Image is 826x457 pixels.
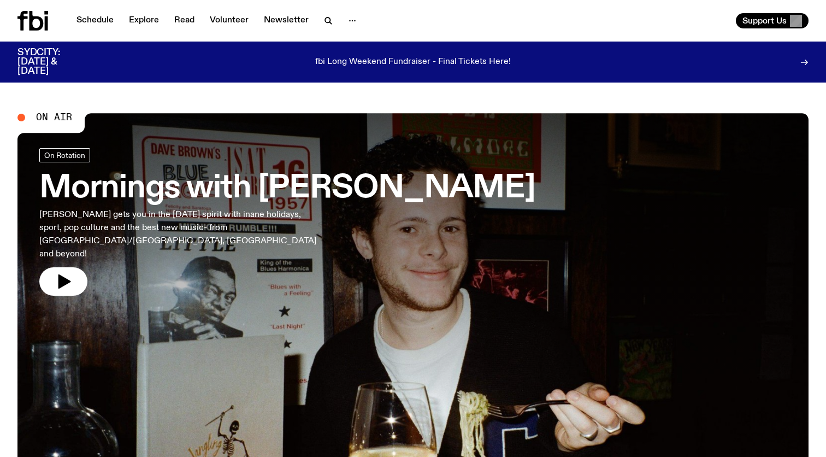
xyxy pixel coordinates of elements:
span: On Air [36,113,72,122]
h3: SYDCITY: [DATE] & [DATE] [17,48,87,76]
span: On Rotation [44,151,85,160]
a: Volunteer [203,13,255,28]
a: Mornings with [PERSON_NAME][PERSON_NAME] gets you in the [DATE] spirit with inane holidays, sport... [39,148,535,296]
a: Read [168,13,201,28]
p: [PERSON_NAME] gets you in the [DATE] spirit with inane holidays, sport, pop culture and the best ... [39,208,319,261]
button: Support Us [736,13,809,28]
h3: Mornings with [PERSON_NAME] [39,173,535,204]
a: On Rotation [39,148,90,162]
p: fbi Long Weekend Fundraiser - Final Tickets Here! [315,57,511,67]
a: Newsletter [257,13,315,28]
a: Explore [122,13,166,28]
span: Support Us [742,16,787,26]
a: Schedule [70,13,120,28]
